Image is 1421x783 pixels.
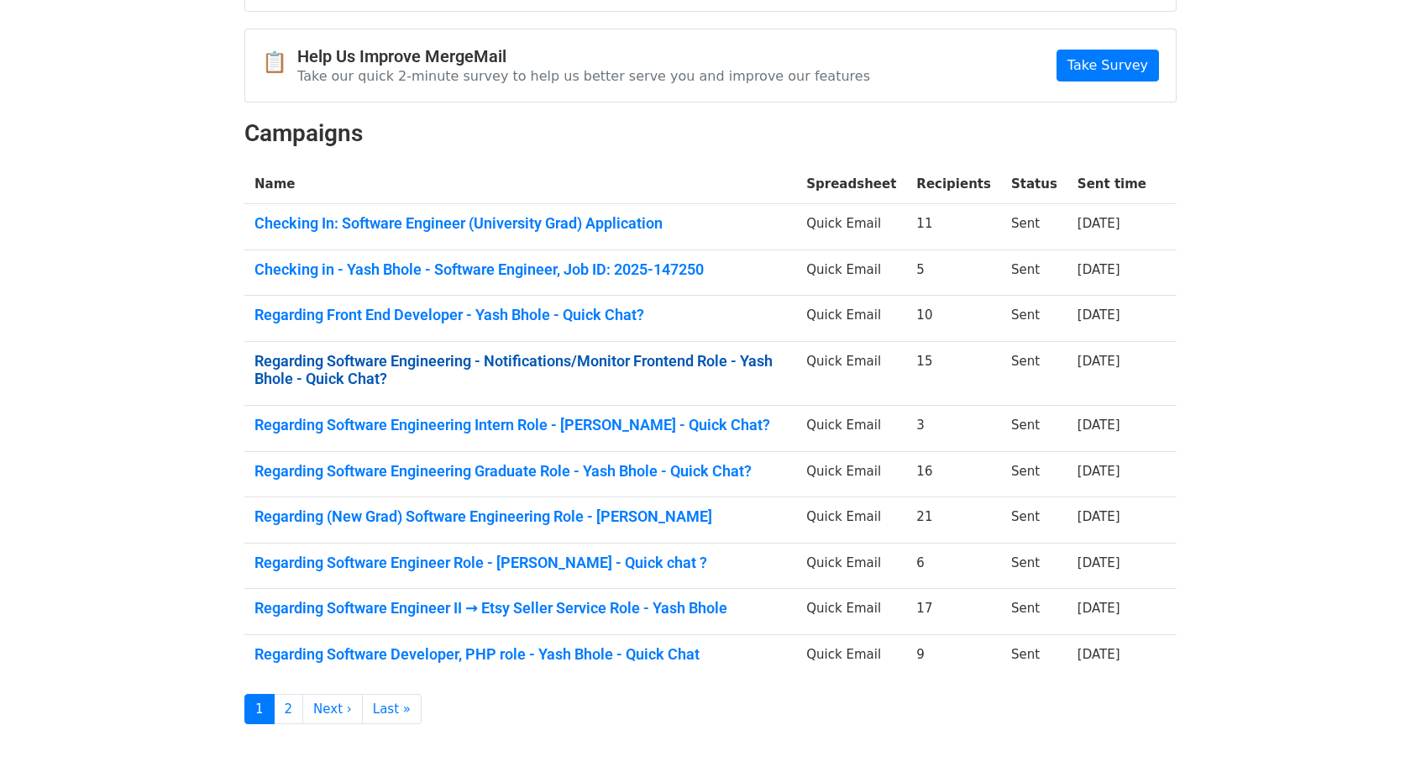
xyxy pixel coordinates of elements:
td: Sent [1001,406,1067,452]
td: Sent [1001,451,1067,497]
td: Quick Email [796,589,906,635]
td: 10 [906,296,1001,342]
a: Last » [362,694,422,725]
td: 15 [906,341,1001,405]
td: Sent [1001,543,1067,589]
td: 9 [906,635,1001,681]
td: Sent [1001,250,1067,296]
a: [DATE] [1078,307,1120,323]
th: Name [244,165,796,204]
a: [DATE] [1078,216,1120,231]
td: Quick Email [796,250,906,296]
a: Regarding Software Engineer II → Etsy Seller Service Role - Yash Bhole [254,599,786,617]
p: Take our quick 2-minute survey to help us better serve you and improve our features [297,67,870,85]
a: 2 [274,694,304,725]
span: 📋 [262,50,297,75]
td: 11 [906,204,1001,250]
th: Sent time [1067,165,1156,204]
td: Quick Email [796,543,906,589]
td: Quick Email [796,341,906,405]
h2: Campaigns [244,119,1177,148]
td: Quick Email [796,204,906,250]
iframe: Chat Widget [1337,702,1421,783]
a: 1 [244,694,275,725]
td: 5 [906,250,1001,296]
a: Regarding Front End Developer - Yash Bhole - Quick Chat? [254,306,786,324]
a: Regarding (New Grad) Software Engineering Role - [PERSON_NAME] [254,507,786,526]
th: Spreadsheet [796,165,906,204]
a: Checking in - Yash Bhole - Software Engineer, Job ID: 2025-147250 [254,260,786,279]
a: Regarding Software Engineering Graduate Role - Yash Bhole - Quick Chat? [254,462,786,481]
th: Recipients [906,165,1001,204]
td: 6 [906,543,1001,589]
th: Status [1001,165,1067,204]
a: [DATE] [1078,509,1120,524]
a: Take Survey [1057,50,1159,81]
td: Sent [1001,204,1067,250]
td: 16 [906,451,1001,497]
td: Sent [1001,497,1067,544]
td: Quick Email [796,635,906,681]
h4: Help Us Improve MergeMail [297,46,870,66]
a: Regarding Software Engineering - Notifications/Monitor Frontend Role - Yash Bhole - Quick Chat? [254,352,786,388]
a: Regarding Software Engineering Intern Role - [PERSON_NAME] - Quick Chat? [254,416,786,434]
td: Sent [1001,341,1067,405]
a: [DATE] [1078,601,1120,616]
td: 21 [906,497,1001,544]
td: Quick Email [796,497,906,544]
td: Sent [1001,589,1067,635]
td: 3 [906,406,1001,452]
a: Regarding Software Developer, PHP role - Yash Bhole - Quick Chat [254,645,786,664]
a: Regarding Software Engineer Role - [PERSON_NAME] - Quick chat ? [254,554,786,572]
td: Sent [1001,296,1067,342]
td: Quick Email [796,296,906,342]
a: [DATE] [1078,464,1120,479]
a: Next › [302,694,363,725]
a: [DATE] [1078,418,1120,433]
td: 17 [906,589,1001,635]
td: Quick Email [796,406,906,452]
a: [DATE] [1078,555,1120,570]
a: [DATE] [1078,262,1120,277]
a: [DATE] [1078,647,1120,662]
a: [DATE] [1078,354,1120,369]
td: Quick Email [796,451,906,497]
td: Sent [1001,635,1067,681]
a: Checking In: Software Engineer (University Grad) Application [254,214,786,233]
